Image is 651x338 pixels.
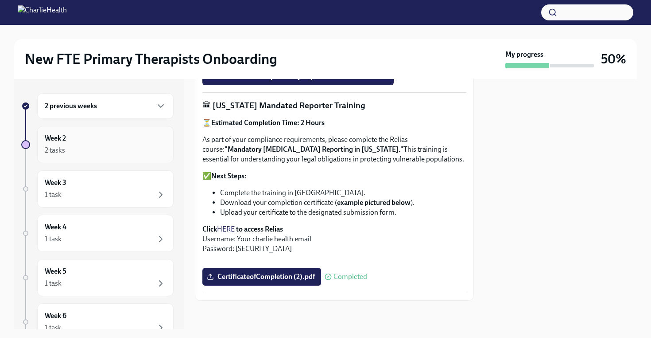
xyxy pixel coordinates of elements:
span: Completed [333,273,367,280]
label: CertificateofCompletion (2).pdf [202,268,321,286]
h3: 50% [601,51,626,67]
div: 2 previous weeks [37,93,174,119]
li: Download your completion certificate ( ). [220,198,466,208]
a: HERE [217,225,235,233]
strong: to access Relias [236,225,283,233]
h6: Week 6 [45,311,66,321]
strong: Click [202,225,217,233]
strong: Next Steps: [211,172,247,180]
a: Week 41 task [21,215,174,252]
h6: Week 5 [45,267,66,276]
h6: 2 previous weeks [45,101,97,111]
h6: Week 3 [45,178,66,188]
div: 2 tasks [45,145,65,155]
div: 1 task [45,234,62,244]
a: Week 31 task [21,170,174,208]
strong: "Mandatory [MEDICAL_DATA] Reporting in [US_STATE]." [225,145,403,153]
h6: Week 2 [45,134,66,143]
h6: Week 4 [45,222,66,232]
p: As part of your compliance requirements, please complete the Relias course: This training is esse... [202,135,466,164]
p: ✅ [202,171,466,181]
li: Complete the training in [GEOGRAPHIC_DATA]. [220,188,466,198]
img: CharlieHealth [18,5,67,20]
p: ⏳ [202,118,466,128]
div: 1 task [45,279,62,288]
a: Week 22 tasks [21,126,174,163]
li: Upload your certificate to the designated submission form. [220,208,466,217]
a: Week 51 task [21,259,174,296]
div: 1 task [45,190,62,200]
div: 1 task [45,323,62,333]
strong: example pictured below [337,198,411,207]
h2: New FTE Primary Therapists Onboarding [25,50,277,68]
span: CertificateofCompletion (2).pdf [209,272,315,281]
strong: Estimated Completion Time: 2 Hours [211,118,325,127]
strong: My progress [505,50,543,59]
p: Username: Your charlie health email Password: [SECURITY_DATA] [202,224,466,254]
p: 🏛 [US_STATE] Mandated Reporter Training [202,100,466,111]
